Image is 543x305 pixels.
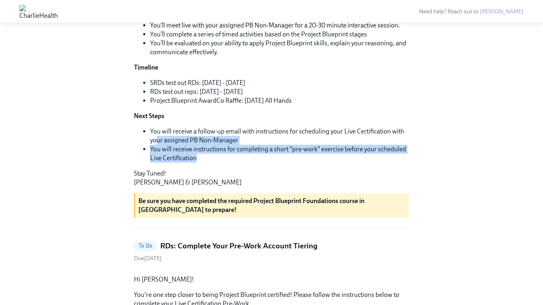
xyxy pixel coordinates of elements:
li: SRDs test out RDs: [DATE] - [DATE] [150,78,409,87]
strong: Be sure you have completed the required Project Blueprint Foundations course in [GEOGRAPHIC_DATA]... [138,197,365,214]
li: RDs test out reps: [DATE] - [DATE] [150,87,409,96]
li: Project Blueprint AwardCo Raffle: [DATE] All Hands [150,96,409,105]
li: You will receive a follow-up email with instructions for scheduling your Live Certification with ... [150,127,409,145]
h5: RDs: Complete Your Pre-Work Account Tiering [160,241,318,251]
a: [PERSON_NAME] [480,8,524,15]
span: Need help? Reach out to [419,8,524,15]
a: To DoRDs: Complete Your Pre-Work Account TieringDue[DATE] [134,241,409,262]
li: You will receive instructions for completing a short "pre-work" exercise before your scheduled Li... [150,145,409,163]
li: You’ll be evaluated on your ability to apply Project Blueprint skills, explain your reasoning, an... [150,39,409,57]
p: Stay Tuned! [PERSON_NAME] & [PERSON_NAME] [134,169,409,187]
strong: Timeline [134,64,158,71]
img: CharlieHealth [19,5,58,18]
span: To Do [134,243,157,249]
p: Hi [PERSON_NAME]! [134,275,409,284]
strong: Next Steps [134,112,164,120]
li: You’ll meet live with your assigned PB Non-Manager for a 20-30 minute interactive session. [150,21,409,30]
span: Thursday, August 28th 2025, 11:00 am [134,255,162,262]
li: You’ll complete a series of timed activities based on the Project Blueprint stages [150,30,409,39]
